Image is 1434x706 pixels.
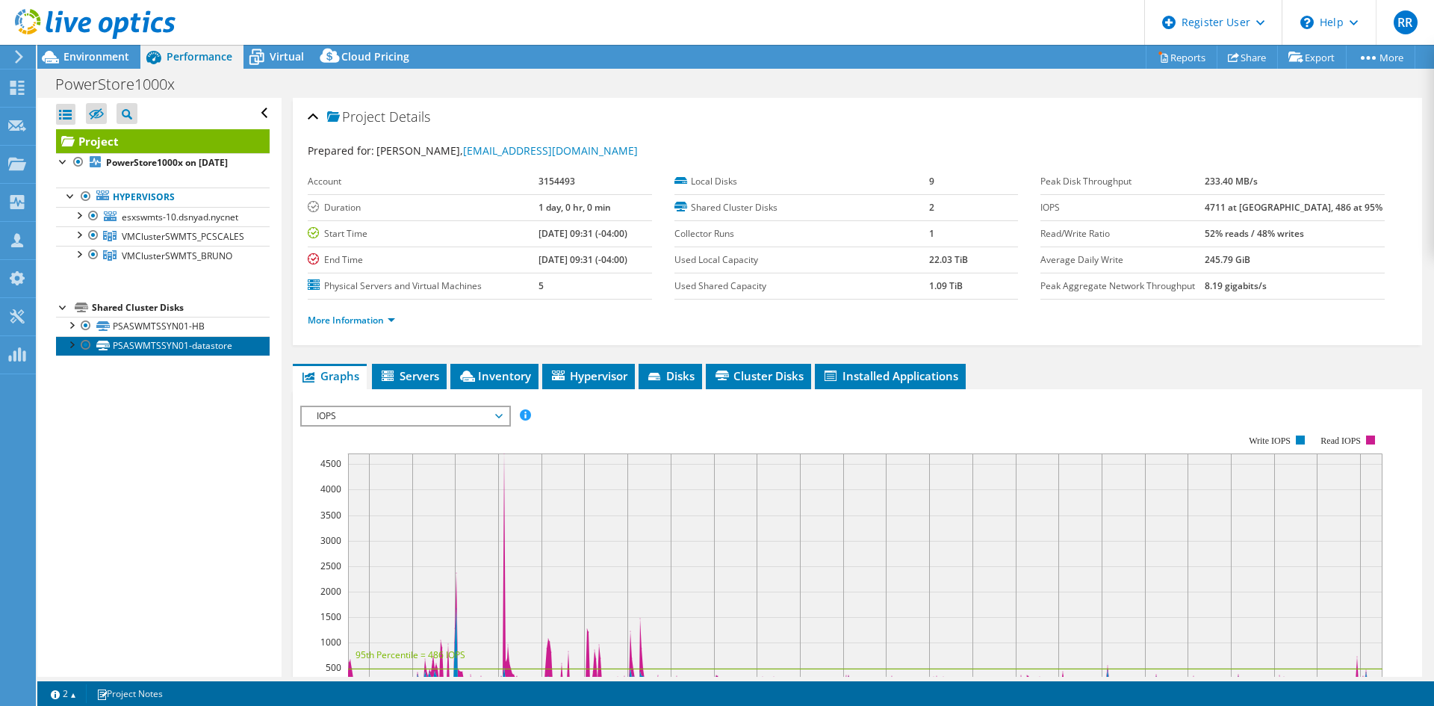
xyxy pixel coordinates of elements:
[326,661,341,674] text: 500
[822,368,958,383] span: Installed Applications
[56,226,270,246] a: VMClusterSWMTS_PCSCALES
[538,201,611,214] b: 1 day, 0 hr, 0 min
[1205,227,1304,240] b: 52% reads / 48% writes
[92,299,270,317] div: Shared Cluster Disks
[1321,436,1362,446] text: Read IOPS
[308,200,538,215] label: Duration
[1040,174,1205,189] label: Peak Disk Throughput
[538,279,544,292] b: 5
[713,368,804,383] span: Cluster Disks
[1300,16,1314,29] svg: \n
[56,317,270,336] a: PSASWMTSSYN01-HB
[327,110,385,125] span: Project
[674,200,929,215] label: Shared Cluster Disks
[309,407,501,425] span: IOPS
[308,279,538,294] label: Physical Servers and Virtual Machines
[538,253,627,266] b: [DATE] 09:31 (-04:00)
[308,253,538,267] label: End Time
[320,483,341,495] text: 4000
[56,188,270,207] a: Hypervisors
[1205,253,1250,266] b: 245.79 GiB
[300,368,359,383] span: Graphs
[929,253,968,266] b: 22.03 TiB
[308,174,538,189] label: Account
[56,336,270,356] a: PSASWMTSSYN01-datastore
[308,314,395,326] a: More Information
[1040,226,1205,241] label: Read/Write Ratio
[376,143,638,158] span: [PERSON_NAME],
[674,279,929,294] label: Used Shared Capacity
[122,250,232,262] span: VMClusterSWMTS_BRUNO
[929,227,934,240] b: 1
[646,368,695,383] span: Disks
[63,49,129,64] span: Environment
[320,585,341,598] text: 2000
[270,49,304,64] span: Virtual
[1040,253,1205,267] label: Average Daily Write
[1040,200,1205,215] label: IOPS
[1346,46,1415,69] a: More
[1217,46,1278,69] a: Share
[320,610,341,623] text: 1500
[929,279,963,292] b: 1.09 TiB
[538,227,627,240] b: [DATE] 09:31 (-04:00)
[86,684,173,703] a: Project Notes
[106,156,228,169] b: PowerStore1000x on [DATE]
[308,143,374,158] label: Prepared for:
[550,368,627,383] span: Hypervisor
[1205,279,1267,292] b: 8.19 gigabits/s
[674,253,929,267] label: Used Local Capacity
[167,49,232,64] span: Performance
[320,560,341,572] text: 2500
[1205,201,1382,214] b: 4711 at [GEOGRAPHIC_DATA], 486 at 95%
[320,509,341,521] text: 3500
[308,226,538,241] label: Start Time
[341,49,409,64] span: Cloud Pricing
[674,174,929,189] label: Local Disks
[463,143,638,158] a: [EMAIL_ADDRESS][DOMAIN_NAME]
[122,230,244,243] span: VMClusterSWMTS_PCSCALES
[122,211,238,223] span: esxswmts-10.dsnyad.nycnet
[538,175,575,188] b: 3154493
[40,684,87,703] a: 2
[356,648,465,661] text: 95th Percentile = 486 IOPS
[320,636,341,648] text: 1000
[1205,175,1258,188] b: 233.40 MB/s
[1277,46,1347,69] a: Export
[56,129,270,153] a: Project
[1394,10,1418,34] span: RR
[929,175,934,188] b: 9
[1146,46,1217,69] a: Reports
[458,368,531,383] span: Inventory
[389,108,430,126] span: Details
[674,226,929,241] label: Collector Runs
[320,457,341,470] text: 4500
[320,534,341,547] text: 3000
[56,153,270,173] a: PowerStore1000x on [DATE]
[1040,279,1205,294] label: Peak Aggregate Network Throughput
[1249,436,1291,446] text: Write IOPS
[56,207,270,226] a: esxswmts-10.dsnyad.nycnet
[929,201,934,214] b: 2
[379,368,439,383] span: Servers
[56,246,270,265] a: VMClusterSWMTS_BRUNO
[49,76,198,93] h1: PowerStore1000x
